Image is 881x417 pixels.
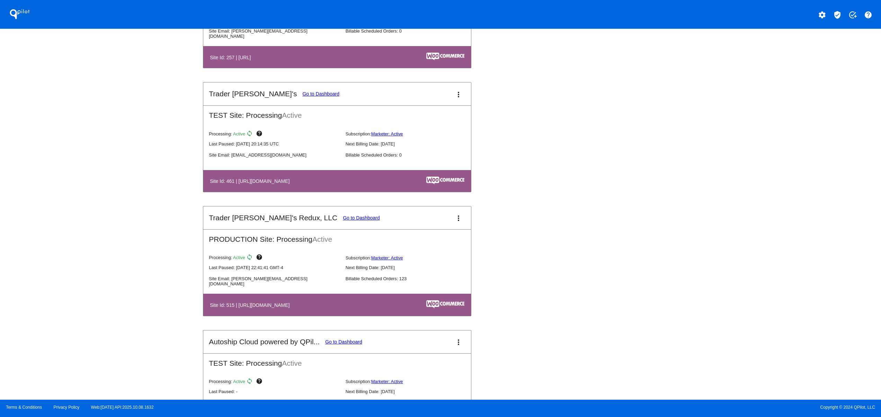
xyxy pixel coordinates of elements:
[818,11,826,19] mat-icon: settings
[6,405,42,410] a: Terms & Conditions
[203,354,471,367] h2: TEST Site: Processing
[346,28,477,34] p: Billable Scheduled Orders: 0
[371,255,403,260] a: Marketer: Active
[371,379,403,384] a: Marketer: Active
[233,131,245,136] span: Active
[246,130,255,139] mat-icon: sync
[426,300,464,308] img: c53aa0e5-ae75-48aa-9bee-956650975ee5
[246,378,255,386] mat-icon: sync
[325,339,362,345] a: Go to Dashboard
[209,378,340,386] p: Processing:
[209,214,337,222] h2: Trader [PERSON_NAME]'s Redux, LLC
[209,276,340,286] p: Site Email: [PERSON_NAME][EMAIL_ADDRESS][DOMAIN_NAME]
[6,7,34,21] h1: QPilot
[426,53,464,60] img: c53aa0e5-ae75-48aa-9bee-956650975ee5
[256,378,264,386] mat-icon: help
[209,389,340,394] p: Last Paused: -
[256,130,264,139] mat-icon: help
[209,130,340,139] p: Processing:
[203,230,471,243] h2: PRODUCTION Site: Processing
[209,152,340,158] p: Site Email: [EMAIL_ADDRESS][DOMAIN_NAME]
[209,141,340,147] p: Last Paused: [DATE] 20:14:35 UTC
[210,178,293,184] h4: Site Id: 461 | [URL][DOMAIN_NAME]
[343,215,380,221] a: Go to Dashboard
[256,254,264,262] mat-icon: help
[346,276,477,281] p: Billable Scheduled Orders: 123
[246,254,255,262] mat-icon: sync
[346,389,477,394] p: Next Billing Date: [DATE]
[210,55,254,60] h4: Site Id: 257 | [URL]
[210,302,293,308] h4: Site Id: 515 | [URL][DOMAIN_NAME]
[864,11,872,19] mat-icon: help
[346,131,477,136] p: Subscription:
[346,152,477,158] p: Billable Scheduled Orders: 0
[446,405,875,410] span: Copyright © 2024 QPilot, LLC
[233,379,245,384] span: Active
[454,338,463,346] mat-icon: more_vert
[454,214,463,222] mat-icon: more_vert
[282,111,302,119] span: Active
[346,379,477,384] p: Subscription:
[346,255,477,260] p: Subscription:
[209,90,297,98] h2: Trader [PERSON_NAME]'s
[282,359,302,367] span: Active
[346,141,477,147] p: Next Billing Date: [DATE]
[209,254,340,262] p: Processing:
[302,91,339,97] a: Go to Dashboard
[312,235,332,243] span: Active
[233,255,245,260] span: Active
[454,90,463,99] mat-icon: more_vert
[54,405,80,410] a: Privacy Policy
[833,11,842,19] mat-icon: verified_user
[91,405,154,410] a: Web:[DATE] API:2025.10.08.1632
[346,265,477,270] p: Next Billing Date: [DATE]
[426,177,464,184] img: c53aa0e5-ae75-48aa-9bee-956650975ee5
[209,265,340,270] p: Last Paused: [DATE] 22:41:41 GMT-4
[209,338,320,346] h2: Autoship Cloud powered by QPil...
[203,106,471,119] h2: TEST Site: Processing
[209,28,340,39] p: Site Email: [PERSON_NAME][EMAIL_ADDRESS][DOMAIN_NAME]
[371,131,403,136] a: Marketer: Active
[848,11,857,19] mat-icon: add_task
